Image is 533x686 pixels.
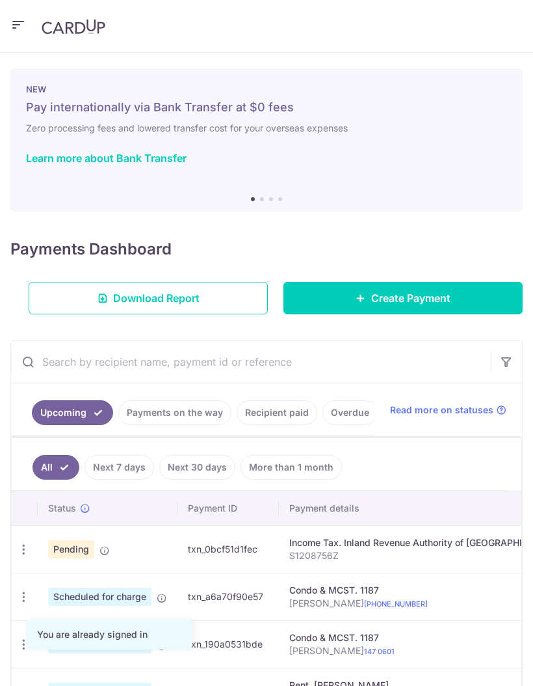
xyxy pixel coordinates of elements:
[364,599,428,609] a: [PHONE_NUMBER]
[48,588,151,606] span: Scheduled for charge
[240,455,342,480] a: More than 1 month
[10,238,172,261] h4: Payments Dashboard
[29,282,268,314] a: Download Report
[322,400,378,425] a: Overdue
[177,573,279,620] td: txn_a6a70f90e57
[364,647,395,656] a: 147 0601
[32,400,113,425] a: Upcoming
[177,620,279,668] td: txn_190a0531bde
[84,455,154,480] a: Next 7 days
[390,404,493,417] span: Read more on statuses
[37,628,181,641] div: You are already signed in
[26,84,507,94] p: NEW
[48,540,94,558] span: Pending
[371,290,450,306] span: Create Payment
[118,400,231,425] a: Payments on the way
[159,455,235,480] a: Next 30 days
[177,525,279,573] td: txn_0bcf51d1fec
[26,152,187,165] a: Learn more about Bank Transfer
[237,400,317,425] a: Recipient paid
[42,19,105,34] img: CardUp
[390,404,506,417] a: Read more on statuses
[283,282,523,314] a: Create Payment
[448,647,520,679] iframe: Opens a widget where you can find more information
[26,120,507,136] h6: Zero processing fees and lowered transfer cost for your overseas expenses
[11,341,491,383] input: Search by recipient name, payment id or reference
[177,491,279,525] th: Payment ID
[113,290,200,306] span: Download Report
[48,502,76,515] span: Status
[32,455,79,480] a: All
[26,100,507,115] h5: Pay internationally via Bank Transfer at $0 fees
